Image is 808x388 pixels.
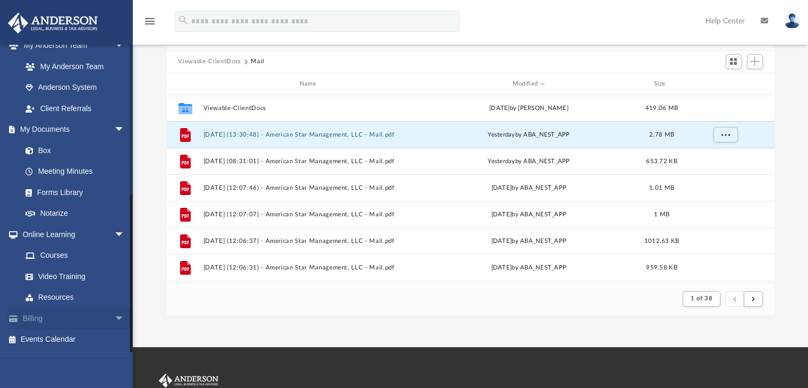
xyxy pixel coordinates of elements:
button: [DATE] (12:07:07) - American Star Management, LLC - Mail.pdf [203,211,417,218]
img: Anderson Advisors Platinum Portal [5,13,101,33]
span: arrow_drop_down [114,224,135,246]
button: [DATE] (12:06:37) - American Star Management, LLC - Mail.pdf [203,238,417,244]
button: [DATE] (13:30:48) - American Star Management, LLC - Mail.pdf [203,131,417,138]
button: Viewable-ClientDocs [178,57,241,66]
button: [DATE] (08:31:01) - American Star Management, LLC - Mail.pdf [203,158,417,165]
div: Name [202,79,416,89]
a: Meeting Minutes [15,161,135,182]
button: [DATE] (12:07:46) - American Star Management, LLC - Mail.pdf [203,184,417,191]
a: My Anderson Team [15,56,130,77]
a: menu [143,20,156,28]
span: yesterday [488,132,515,138]
a: My Anderson Teamarrow_drop_down [7,35,135,56]
a: Client Referrals [15,98,135,119]
span: 1.01 MB [649,185,674,191]
div: by ABA_NEST_APP [422,130,636,140]
a: Anderson System [15,77,135,98]
button: [DATE] (12:06:31) - American Star Management, LLC - Mail.pdf [203,264,417,271]
div: [DATE] by ABA_NEST_APP [422,263,636,273]
a: Billingarrow_drop_down [7,308,141,329]
span: 1012.63 KB [644,238,679,244]
i: search [177,14,189,26]
div: by ABA_NEST_APP [422,157,636,166]
span: 419.06 MB [645,105,677,111]
a: Online Learningarrow_drop_down [7,224,135,245]
div: Modified [421,79,635,89]
div: id [171,79,198,89]
img: Anderson Advisors Platinum Portal [157,374,220,387]
a: Events Calendar [7,329,141,350]
a: Notarize [15,203,135,224]
a: Forms Library [15,182,130,203]
span: 653.72 KB [646,158,677,164]
i: menu [143,15,156,28]
div: [DATE] by ABA_NEST_APP [422,210,636,220]
a: Video Training [15,266,130,287]
a: Resources [15,287,135,308]
span: arrow_drop_down [114,308,135,330]
button: More options [713,127,737,143]
button: 1 of 38 [683,291,720,306]
button: Viewable-ClientDocs [203,105,417,112]
span: 1 of 38 [691,296,712,301]
span: 959.58 KB [646,265,677,271]
span: arrow_drop_down [114,35,135,57]
a: My Documentsarrow_drop_down [7,119,135,140]
div: [DATE] by [PERSON_NAME] [422,104,636,113]
span: yesterday [488,158,515,164]
div: id [687,79,762,89]
button: Mail [251,57,265,66]
button: Switch to Grid View [726,54,742,69]
div: [DATE] by ABA_NEST_APP [422,237,636,246]
a: Box [15,140,130,161]
div: Size [640,79,683,89]
a: Courses [15,245,135,266]
div: [DATE] by ABA_NEST_APP [422,183,636,193]
div: grid [167,95,775,282]
span: 1 MB [654,212,669,217]
img: User Pic [784,13,800,29]
span: 2.78 MB [649,132,674,138]
button: Add [747,54,763,69]
span: arrow_drop_down [114,119,135,141]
